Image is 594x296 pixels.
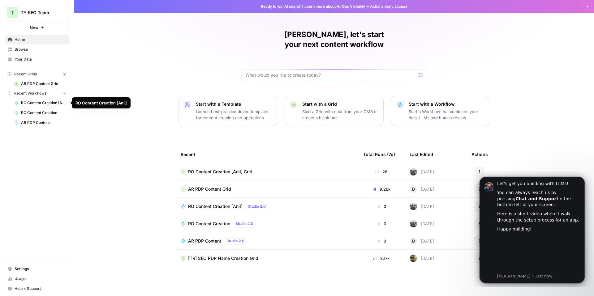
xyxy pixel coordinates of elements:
[188,169,252,175] span: RO Content Creation [Anil] Grid
[14,71,37,77] span: Recent Grids
[241,30,427,49] h1: [PERSON_NAME], let's start your next content workflow
[5,89,69,98] button: Recent Workflows
[412,238,415,244] span: D
[27,102,110,108] p: Message from Steven, sent Just now
[181,255,353,261] a: [TR] SEO PDP Name Creation Grid
[196,101,272,107] p: Start with a Template
[196,108,272,121] p: Launch best-practice driven templates for content creation and operations
[21,100,66,106] span: RO Content Creation [Anil]
[27,64,110,101] iframe: youtube
[181,169,353,175] a: RO Content Creation [Anil] Grid
[11,118,69,128] a: AR PDP Content
[181,146,353,163] div: Recent
[15,266,66,272] span: Settings
[188,255,258,261] span: [TR] SEO PDP Name Creation Grid
[302,108,378,121] p: Start a Grid with data from your CMS or create a blank one
[412,186,415,192] span: D
[15,276,66,281] span: Usage
[11,9,14,16] span: T
[410,185,434,193] div: [DATE]
[11,98,69,108] a: RO Content Creation [Anil]
[248,204,266,209] span: Studio 2.0
[391,96,490,126] button: Start with a WorkflowStart a Workflow that combines your data, LLMs and human review
[30,24,39,31] span: New
[261,4,365,9] span: Ready to win AI search? about AirOps Visibility
[178,96,277,126] button: Start with a TemplateLaunch best-practice driven templates for content creation and operations
[285,96,384,126] button: Start with a GridStart a Grid with data from your CMS or create a blank one
[363,203,400,209] div: 0
[5,5,69,20] button: Workspace: TY SEO Team
[5,23,69,32] button: New
[15,57,66,62] span: Your Data
[181,220,353,227] a: RO Content CreationStudio 2.0
[188,186,231,192] span: AR PDP Content Grid
[21,10,58,16] span: TY SEO Team
[5,44,69,54] a: Browse
[181,186,353,192] a: AR PDP Content Grid
[363,255,400,261] div: 3.17k
[15,37,66,42] span: Home
[410,220,417,227] img: gw1sx2voaue3qv6n9g0ogtx49w3o
[21,110,66,116] span: RO Content Creation
[363,221,400,227] div: 0
[470,171,594,287] iframe: Intercom notifications message
[410,255,434,262] div: [DATE]
[15,47,66,52] span: Browse
[410,237,434,245] div: [DATE]
[5,70,69,79] button: Recent Grids
[302,101,378,107] p: Start with a Grid
[363,186,400,192] div: 9.26k
[410,146,433,163] div: Last Edited
[181,237,353,245] a: AR PDP ContentStudio 2.0
[410,220,434,227] div: [DATE]
[21,81,66,87] span: AR PDP Content Grid
[363,169,400,175] div: 26
[409,101,485,107] p: Start with a Workflow
[226,238,244,244] span: Studio 2.0
[14,91,46,96] span: Recent Workflows
[304,4,325,9] a: Learn more
[471,146,488,163] div: Actions
[11,79,69,89] a: AR PDP Content Grid
[5,284,69,294] button: Help + Support
[410,203,417,210] img: gw1sx2voaue3qv6n9g0ogtx49w3o
[363,238,400,244] div: 0
[370,4,407,9] span: Actions early access
[410,255,417,262] img: qq2rv3o47c9jtr97g6zjqk3rl5v9
[235,221,253,226] span: Studio 2.0
[410,168,417,175] img: gw1sx2voaue3qv6n9g0ogtx49w3o
[5,274,69,284] a: Usage
[188,203,243,209] span: RO Content Creation [Anil]
[11,108,69,118] a: RO Content Creation
[181,203,353,210] a: RO Content Creation [Anil]Studio 2.0
[363,146,395,163] div: Total Runs (7d)
[188,221,230,227] span: RO Content Creation
[409,108,485,121] p: Start a Workflow that combines your data, LLMs and human review
[245,72,415,78] input: What would you like to create today?
[188,238,221,244] span: AR PDP Content
[5,264,69,274] a: Settings
[410,203,434,210] div: [DATE]
[5,54,69,64] a: Your Data
[15,286,66,291] span: Help + Support
[5,35,69,44] a: Home
[410,168,434,175] div: [DATE]
[21,120,66,125] span: AR PDP Content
